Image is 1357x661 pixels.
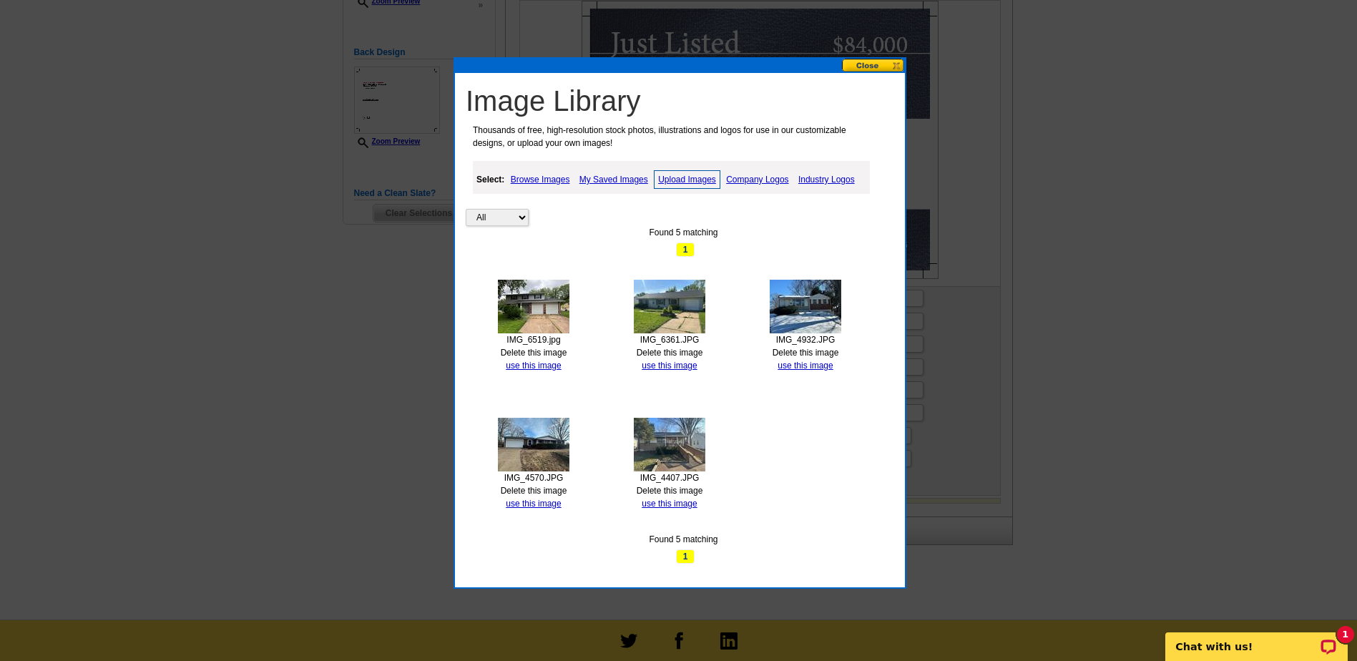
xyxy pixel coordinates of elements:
img: thumb-679c21b8e4cab.jpg [770,280,841,333]
div: IMG_4932.JPG [760,333,851,346]
div: Found 5 matching [466,226,901,239]
a: Browse Images [507,171,574,188]
div: Found 5 matching [466,533,901,546]
iframe: LiveChat chat widget [1156,616,1357,661]
img: thumb-683342254da95.jpg [634,280,705,333]
a: Company Logos [722,171,792,188]
div: IMG_4570.JPG [489,471,579,484]
a: use this image [506,361,561,371]
a: Delete this image [501,486,567,496]
a: Delete this image [637,348,703,358]
a: use this image [642,361,697,371]
p: Thousands of free, high-resolution stock photos, illustrations and logos for use in our customiza... [466,124,875,150]
a: Delete this image [637,486,703,496]
img: thumb-677b297613a75.jpg [634,418,705,471]
strong: Select: [476,175,504,185]
a: Upload Images [654,170,720,189]
img: thumb-677f1f46c0296.jpg [498,418,569,471]
span: 1 [676,549,695,564]
a: use this image [642,499,697,509]
a: use this image [506,499,561,509]
a: Delete this image [501,348,567,358]
span: 1 [676,243,695,257]
div: IMG_6361.JPG [624,333,715,346]
img: thumb-6866d0983ad90.jpg [498,280,569,333]
a: Delete this image [773,348,839,358]
a: use this image [778,361,833,371]
div: IMG_4407.JPG [624,471,715,484]
h1: Image Library [466,84,901,118]
a: My Saved Images [576,171,652,188]
div: IMG_6519.jpg [489,333,579,346]
a: Industry Logos [795,171,858,188]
